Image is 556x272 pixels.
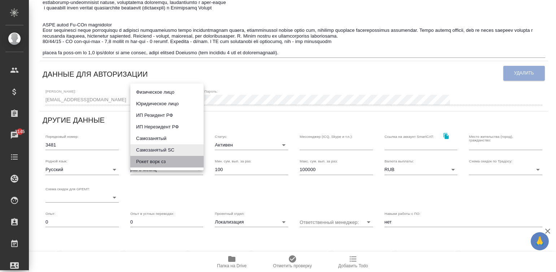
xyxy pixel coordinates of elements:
[130,144,204,156] li: Самозанятый SC
[130,156,204,167] li: Рокет ворк сз
[130,86,204,98] li: Физическое лицо
[130,133,204,144] li: Самозанятый
[130,121,204,133] li: ИП Нерезидент РФ
[130,98,204,110] li: Юридическое лицо
[130,110,204,121] li: ИП Резидент РФ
